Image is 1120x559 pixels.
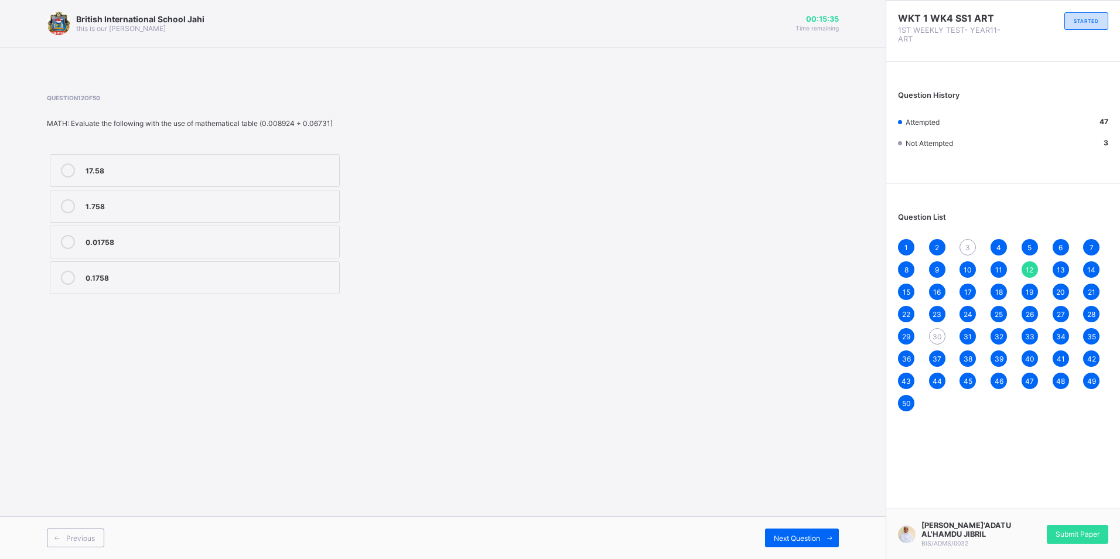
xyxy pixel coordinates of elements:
b: 47 [1099,117,1108,126]
span: 46 [995,377,1003,386]
span: Next Question [774,534,820,543]
span: 6 [1058,243,1063,252]
span: 37 [933,355,941,363]
div: 0.1758 [86,271,333,282]
span: 33 [1025,332,1034,341]
span: WKT 1 WK4 SS1 ART [898,12,1003,24]
span: 40 [1025,355,1034,363]
span: 9 [935,265,939,274]
span: 25 [995,310,1003,319]
span: 1ST WEEKLY TEST- YEAR11-ART [898,26,1003,43]
span: 28 [1087,310,1095,319]
span: 15 [903,288,910,296]
span: 38 [964,355,972,363]
span: 41 [1057,355,1065,363]
span: 48 [1056,377,1065,386]
span: Submit Paper [1056,530,1099,538]
span: 23 [933,310,941,319]
span: 32 [995,332,1003,341]
span: Attempted [906,118,940,127]
span: 34 [1056,332,1066,341]
span: 26 [1026,310,1034,319]
span: 5 [1027,243,1032,252]
div: 0.01758 [86,235,333,247]
span: 47 [1025,377,1034,386]
span: 42 [1087,355,1096,363]
span: 11 [995,265,1002,274]
span: British International School Jahi [76,14,204,24]
span: 00:15:35 [795,15,839,23]
span: 1 [904,243,908,252]
span: 43 [902,377,911,386]
span: Question History [898,91,959,100]
span: 3 [965,243,970,252]
span: Question 12 of 50 [47,94,540,101]
span: this is our [PERSON_NAME] [76,24,166,33]
span: 39 [995,355,1003,363]
span: 17 [964,288,972,296]
span: 8 [904,265,909,274]
span: 31 [964,332,972,341]
span: [PERSON_NAME]'ADATU AL'HAMDU JIBRIL [921,521,1011,538]
span: 50 [902,399,911,408]
span: 19 [1026,288,1033,296]
span: 29 [902,332,910,341]
span: 14 [1087,265,1095,274]
span: 36 [902,355,911,363]
span: 24 [964,310,972,319]
span: 44 [933,377,942,386]
span: 2 [935,243,939,252]
span: 7 [1090,243,1094,252]
span: 27 [1057,310,1065,319]
b: 3 [1104,138,1108,147]
span: Time remaining [795,25,839,32]
div: 1.758 [86,199,333,211]
span: 30 [933,332,942,341]
span: STARTED [1074,18,1099,24]
span: 4 [996,243,1001,252]
div: MATH: Evaluate the following with the use of mathematical table (0.008924 ÷ 0.06731) [47,119,540,128]
span: 35 [1087,332,1096,341]
span: 22 [902,310,910,319]
span: 21 [1088,288,1095,296]
span: 45 [964,377,972,386]
span: BIS/ADMS/0032 [921,540,968,547]
span: Not Attempted [906,139,953,148]
div: 17.58 [86,163,333,175]
span: 20 [1056,288,1065,296]
span: 13 [1057,265,1065,274]
span: Question List [898,213,946,221]
span: 16 [933,288,941,296]
span: 10 [964,265,972,274]
span: 18 [995,288,1003,296]
span: 12 [1026,265,1033,274]
span: Previous [66,534,95,543]
span: 49 [1087,377,1096,386]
